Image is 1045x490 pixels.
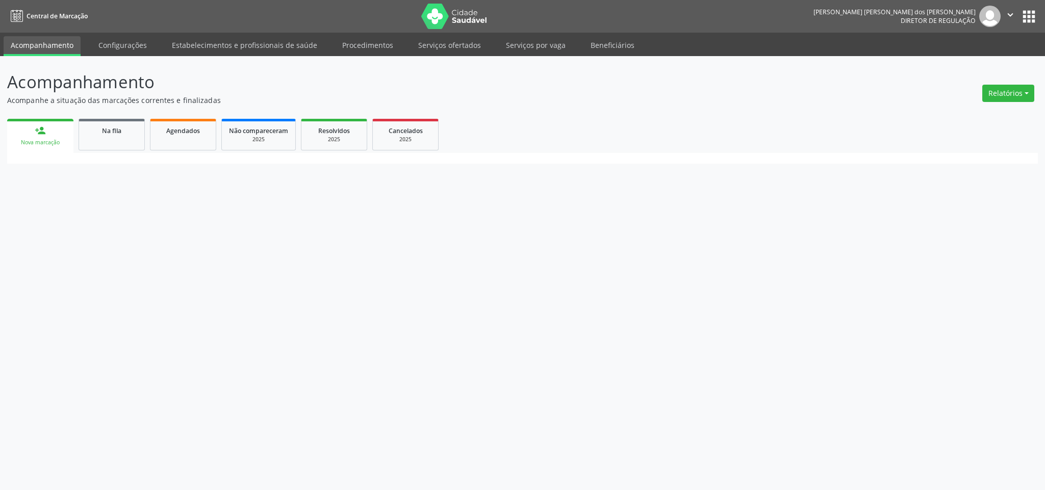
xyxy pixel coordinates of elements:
a: Acompanhamento [4,36,81,56]
span: Na fila [102,126,121,135]
button:  [1001,6,1020,27]
span: Cancelados [389,126,423,135]
span: Agendados [166,126,200,135]
button: Relatórios [982,85,1034,102]
a: Beneficiários [583,36,642,54]
a: Serviços ofertados [411,36,488,54]
div: 2025 [380,136,431,143]
a: Configurações [91,36,154,54]
div: Nova marcação [14,139,66,146]
a: Serviços por vaga [499,36,573,54]
button: apps [1020,8,1038,25]
div: [PERSON_NAME] [PERSON_NAME] dos [PERSON_NAME] [813,8,976,16]
p: Acompanhamento [7,69,729,95]
span: Central de Marcação [27,12,88,20]
div: person_add [35,125,46,136]
img: img [979,6,1001,27]
span: Resolvidos [318,126,350,135]
a: Procedimentos [335,36,400,54]
a: Central de Marcação [7,8,88,24]
p: Acompanhe a situação das marcações correntes e finalizadas [7,95,729,106]
i:  [1005,9,1016,20]
div: 2025 [309,136,360,143]
div: 2025 [229,136,288,143]
span: Não compareceram [229,126,288,135]
span: Diretor de regulação [901,16,976,25]
a: Estabelecimentos e profissionais de saúde [165,36,324,54]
